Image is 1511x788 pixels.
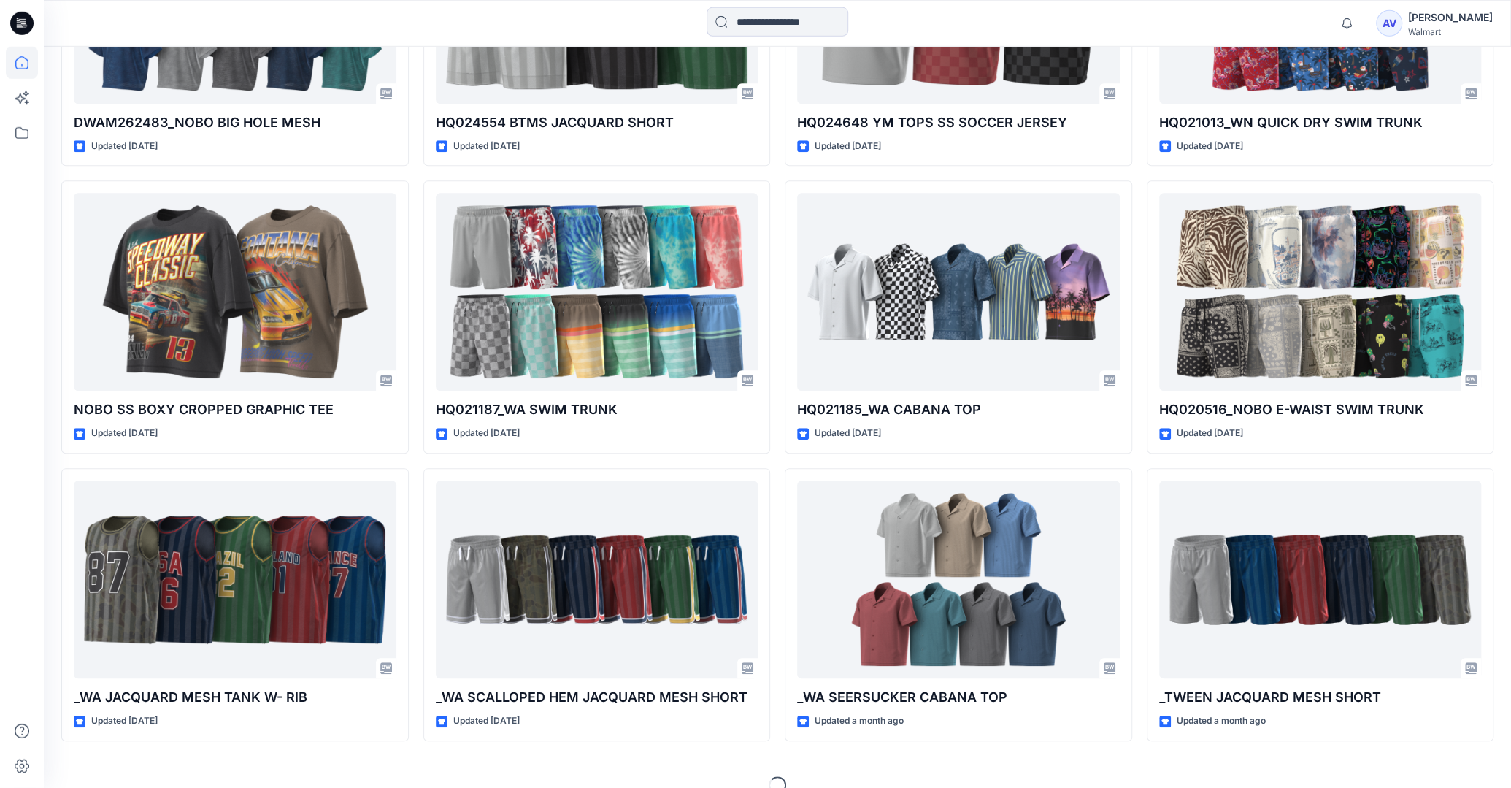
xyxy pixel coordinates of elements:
[1159,481,1482,678] a: _TWEEN JACQUARD MESH SHORT
[436,193,758,391] a: HQ021187_WA SWIM TRUNK
[74,687,396,708] p: _WA JACQUARD MESH TANK W- RIB
[1159,687,1482,708] p: _TWEEN JACQUARD MESH SHORT
[436,399,758,420] p: HQ021187_WA SWIM TRUNK
[1408,26,1493,37] div: Walmart
[74,112,396,133] p: DWAM262483_NOBO BIG HOLE MESH
[91,426,158,441] p: Updated [DATE]
[815,426,881,441] p: Updated [DATE]
[436,687,758,708] p: _WA SCALLOPED HEM JACQUARD MESH SHORT
[1159,112,1482,133] p: HQ021013_WN QUICK DRY SWIM TRUNK
[436,481,758,678] a: _WA SCALLOPED HEM JACQUARD MESH SHORT
[797,481,1120,678] a: _WA SEERSUCKER CABANA TOP
[74,481,396,678] a: _WA JACQUARD MESH TANK W- RIB
[74,193,396,391] a: NOBO SS BOXY CROPPED GRAPHIC TEE
[453,714,520,729] p: Updated [DATE]
[797,193,1120,391] a: HQ021185_WA CABANA TOP
[1408,9,1493,26] div: [PERSON_NAME]
[1159,399,1482,420] p: HQ020516_NOBO E-WAIST SWIM TRUNK
[1159,193,1482,391] a: HQ020516_NOBO E-WAIST SWIM TRUNK
[1177,714,1266,729] p: Updated a month ago
[797,399,1120,420] p: HQ021185_WA CABANA TOP
[91,139,158,154] p: Updated [DATE]
[1376,10,1402,37] div: AV
[815,714,904,729] p: Updated a month ago
[74,399,396,420] p: NOBO SS BOXY CROPPED GRAPHIC TEE
[1177,426,1243,441] p: Updated [DATE]
[453,139,520,154] p: Updated [DATE]
[91,714,158,729] p: Updated [DATE]
[436,112,758,133] p: HQ024554 BTMS JACQUARD SHORT
[797,112,1120,133] p: HQ024648 YM TOPS SS SOCCER JERSEY
[797,687,1120,708] p: _WA SEERSUCKER CABANA TOP
[815,139,881,154] p: Updated [DATE]
[1177,139,1243,154] p: Updated [DATE]
[453,426,520,441] p: Updated [DATE]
